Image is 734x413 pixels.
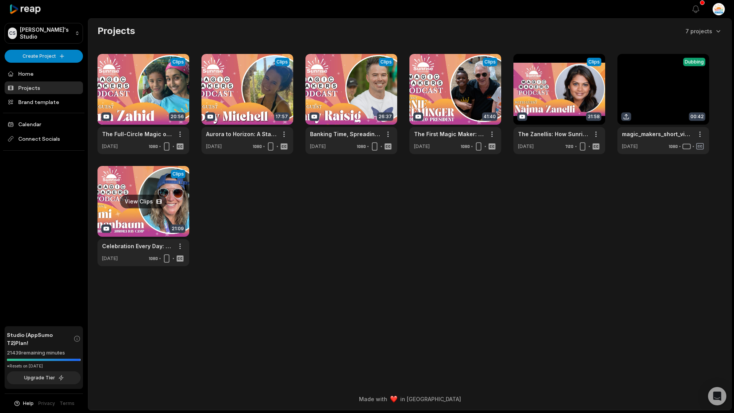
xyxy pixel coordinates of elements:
[390,396,397,403] img: heart emoji
[97,25,135,37] h2: Projects
[685,27,722,35] button: 7 projects
[7,371,81,384] button: Upgrade Tier
[206,130,276,138] a: Aurora to Horizon: A Staff Member’s Impactful Return to Camp
[5,118,83,130] a: Calendar
[102,242,172,250] a: Celebration Every Day: The Joy-Filled World of Aurora Day Camp
[13,400,34,407] button: Help
[414,130,484,138] a: The First Magic Maker: [PERSON_NAME] on Founding Sunrise
[7,331,73,347] span: Studio (AppSumo T2) Plan!
[7,363,81,369] div: *Resets on [DATE]
[38,400,55,407] a: Privacy
[310,130,380,138] a: Banking Time, Spreading Joy: [PERSON_NAME] Sunrise Story - Sunrise Magic Makers Podcast Ep 2
[20,26,72,40] p: [PERSON_NAME]'s Studio
[708,387,726,405] div: Open Intercom Messenger
[5,81,83,94] a: Projects
[5,132,83,146] span: Connect Socials
[95,395,724,403] div: Made with in [GEOGRAPHIC_DATA]
[5,96,83,108] a: Brand template
[23,400,34,407] span: Help
[5,50,83,63] button: Create Project
[622,130,692,138] a: magic_makers_short_video_clip (1)
[7,349,81,357] div: 21439 remaining minutes
[5,67,83,80] a: Home
[518,130,588,138] a: The Zanellis: How Sunrise Gave Us Our Summer Back
[8,28,17,39] div: CS
[102,130,172,138] a: The Full-Circle Magic of Sunrise: [PERSON_NAME]’s Story of Joy and Purpose
[60,400,75,407] a: Terms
